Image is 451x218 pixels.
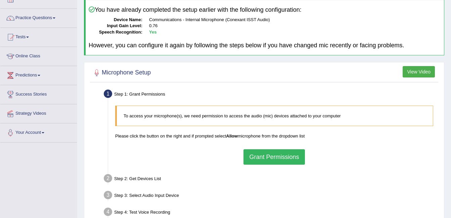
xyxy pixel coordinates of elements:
[403,66,435,77] button: View Video
[0,28,77,45] a: Tests
[92,68,151,78] h2: Microphone Setup
[0,85,77,102] a: Success Stories
[0,66,77,83] a: Predictions
[0,123,77,140] a: Your Account
[89,23,142,29] dt: Input Gain Level:
[0,9,77,25] a: Practice Questions
[226,133,238,139] b: Allow
[89,42,441,49] h4: However, you can configure it again by following the steps below if you have changed mic recently...
[243,149,305,165] button: Grant Permissions
[0,47,77,64] a: Online Class
[101,88,441,102] div: Step 1: Grant Permissions
[89,6,441,13] h4: You have already completed the setup earlier with the following configuration:
[89,29,142,36] dt: Speech Recognition:
[149,23,441,29] dd: 0.76
[149,17,441,23] dd: Communications - Internal Microphone (Conexant ISST Audio)
[124,113,426,119] p: To access your microphone(s), we need permission to access the audio (mic) devices attached to yo...
[89,17,142,23] dt: Device Name:
[149,30,156,35] b: Yes
[0,104,77,121] a: Strategy Videos
[101,189,441,204] div: Step 3: Select Audio Input Device
[101,172,441,187] div: Step 2: Get Devices List
[115,133,433,139] p: Please click the button on the right and if prompted select microphone from the dropdown list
